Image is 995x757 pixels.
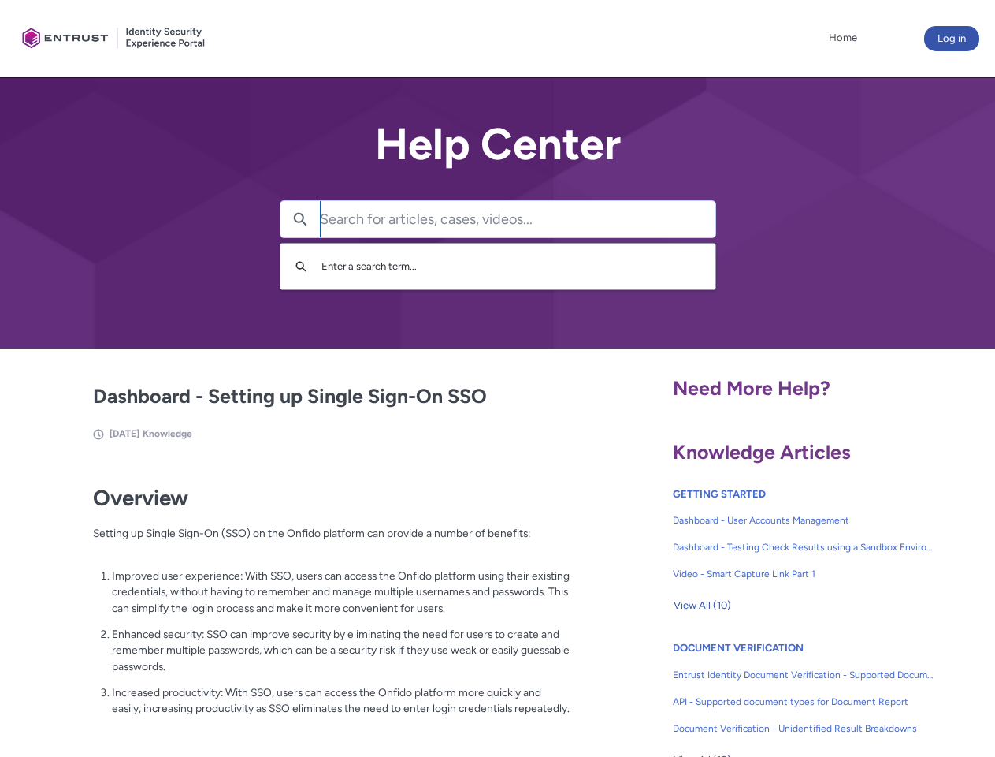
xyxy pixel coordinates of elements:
button: Search [280,201,320,237]
span: Enter a search term... [321,260,417,272]
span: Document Verification - Unidentified Result Breakdowns [673,722,934,736]
span: View All (10) [674,594,731,617]
a: Entrust Identity Document Verification - Supported Document type and size [673,662,934,688]
a: Home [825,26,861,50]
span: Dashboard - User Accounts Management [673,513,934,528]
a: GETTING STARTED [673,488,766,500]
p: Setting up Single Sign-On (SSO) on the Onfido platform can provide a number of benefits: [93,525,570,557]
p: Improved user experience: With SSO, users can access the Onfido platform using their existing cre... [112,568,570,617]
button: Search [288,252,314,282]
a: DOCUMENT VERIFICATION [673,642,804,654]
a: Document Verification - Unidentified Result Breakdowns [673,715,934,742]
a: Dashboard - User Accounts Management [673,507,934,534]
span: API - Supported document types for Document Report [673,695,934,709]
h2: Help Center [280,120,716,169]
a: Dashboard - Testing Check Results using a Sandbox Environment [673,534,934,561]
button: View All (10) [673,593,732,618]
strong: Overview [93,485,188,511]
p: Increased productivity: With SSO, users can access the Onfido platform more quickly and easily, i... [112,684,570,717]
button: Log in [924,26,979,51]
a: API - Supported document types for Document Report [673,688,934,715]
span: Need More Help? [673,376,830,400]
p: Enhanced security: SSO can improve security by eliminating the need for users to create and remem... [112,626,570,675]
span: Video - Smart Capture Link Part 1 [673,567,934,581]
span: Dashboard - Testing Check Results using a Sandbox Environment [673,540,934,554]
span: [DATE] [110,428,139,439]
span: Entrust Identity Document Verification - Supported Document type and size [673,668,934,682]
input: Search for articles, cases, videos... [320,201,715,237]
h2: Dashboard - Setting up Single Sign-On SSO [93,382,570,412]
a: Video - Smart Capture Link Part 1 [673,561,934,587]
span: Knowledge Articles [673,440,851,464]
li: Knowledge [143,427,192,441]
